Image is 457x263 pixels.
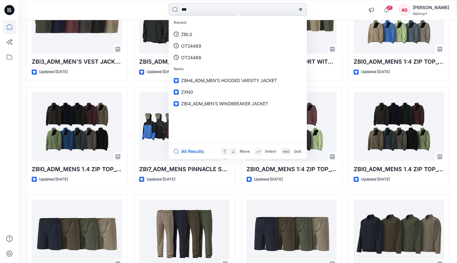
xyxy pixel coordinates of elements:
[181,31,192,38] p: ZBL0
[413,11,449,16] div: Walmart
[170,40,306,52] a: OT24489
[32,92,122,161] a: ZBI0_ADM_MENS 1.4 ZIP TOP_OPTION 2
[413,4,449,11] div: [PERSON_NAME]
[354,165,444,174] p: ZBI0_ADM_MENS 1.4 ZIP TOP_OPTION 2
[247,165,337,174] p: ZBI0_ADM_MENS 1:4 ZIP TOP_OPTION 1
[361,69,390,75] p: Updated [DATE]
[181,89,193,95] span: ZXN0
[170,86,306,98] a: ZXN0
[174,148,208,155] button: All Results
[399,4,410,16] div: AG
[32,57,122,66] p: ZBI3_ADM_MEN'S VEST JACKET
[170,52,306,63] a: OT24488
[294,148,301,155] p: Quit
[265,148,276,155] p: Select
[354,92,444,161] a: ZBI0_ADM_MENS 1.4 ZIP TOP_OPTION 2
[170,17,306,29] p: Recent
[181,78,277,83] span: ZBH4_ADM_MEN'S HOODED VARSITY JACKET
[354,57,444,66] p: ZBI0_ADM_MENS 1:4 ZIP TOP_OPTION 1
[39,69,68,75] p: Updated [DATE]
[181,54,201,61] p: OT24488
[139,92,230,161] a: ZBI7_ADM_MENS PINNACLE SYSTEM SHELL JACKET
[240,148,250,155] p: Move
[170,29,306,40] a: ZBL0
[147,69,175,75] p: Updated [DATE]
[170,63,306,75] p: Items
[32,165,122,174] p: ZBI0_ADM_MENS 1.4 ZIP TOP_OPTION 2
[139,57,230,66] p: ZBI5_ADM_MENS PACKABLE W ROLLAWAY HOOD
[170,75,306,86] a: ZBH4_ADM_MEN'S HOODED VARSITY JACKET
[139,165,230,174] p: ZBI7_ADM_MENS PINNACLE SYSTEM SHELL JACKET
[283,148,290,155] p: esc
[39,176,68,183] p: Updated [DATE]
[386,5,393,10] span: 21
[361,176,390,183] p: Updated [DATE]
[147,176,175,183] p: Updated [DATE]
[181,43,201,49] p: OT24489
[254,176,283,183] p: Updated [DATE]
[181,101,268,106] span: ZBI4_ADM_MEN'S WINDBREAKER JACKET
[170,98,306,109] a: ZBI4_ADM_MEN'S WINDBREAKER JACKET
